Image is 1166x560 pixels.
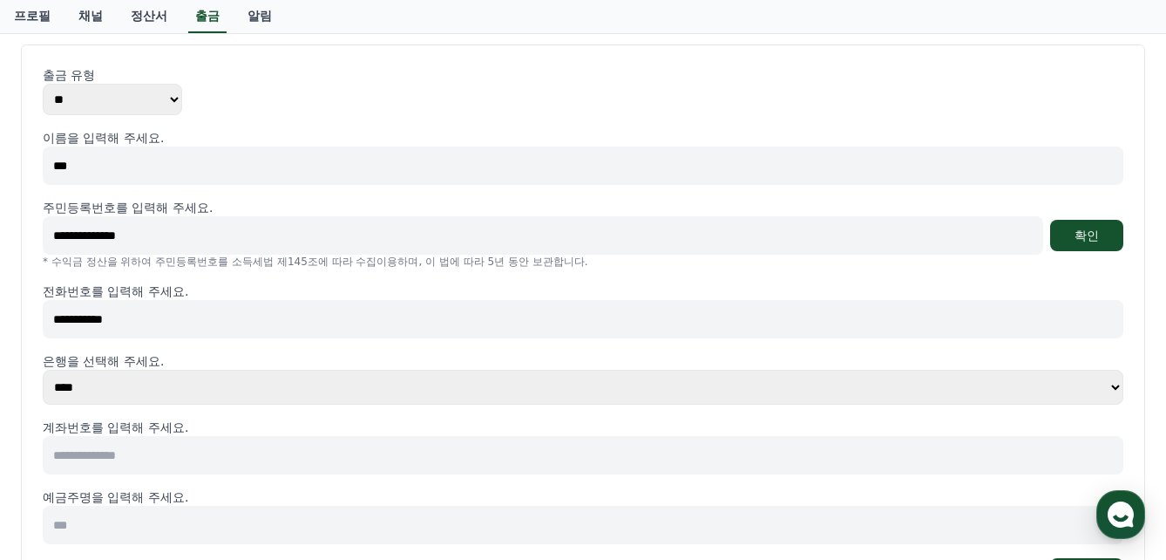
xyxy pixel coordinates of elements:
[43,66,1123,84] p: 출금 유형
[5,415,115,459] a: 홈
[1050,220,1123,251] button: 확인
[43,352,1123,370] p: 은행을 선택해 주세요.
[43,419,1123,436] p: 계좌번호를 입력해 주세요.
[43,199,213,216] p: 주민등록번호를 입력해 주세요.
[269,441,290,455] span: 설정
[43,129,1123,147] p: 이름을 입력해 주세요.
[115,415,225,459] a: 대화
[43,283,1123,300] p: 전화번호를 입력해 주세요.
[43,488,1123,506] p: 예금주명을 입력해 주세요.
[159,442,180,456] span: 대화
[55,441,65,455] span: 홈
[225,415,335,459] a: 설정
[43,255,1123,269] p: * 수익금 정산을 위하여 주민등록번호를 소득세법 제145조에 따라 수집이용하며, 이 법에 따라 5년 동안 보관합니다.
